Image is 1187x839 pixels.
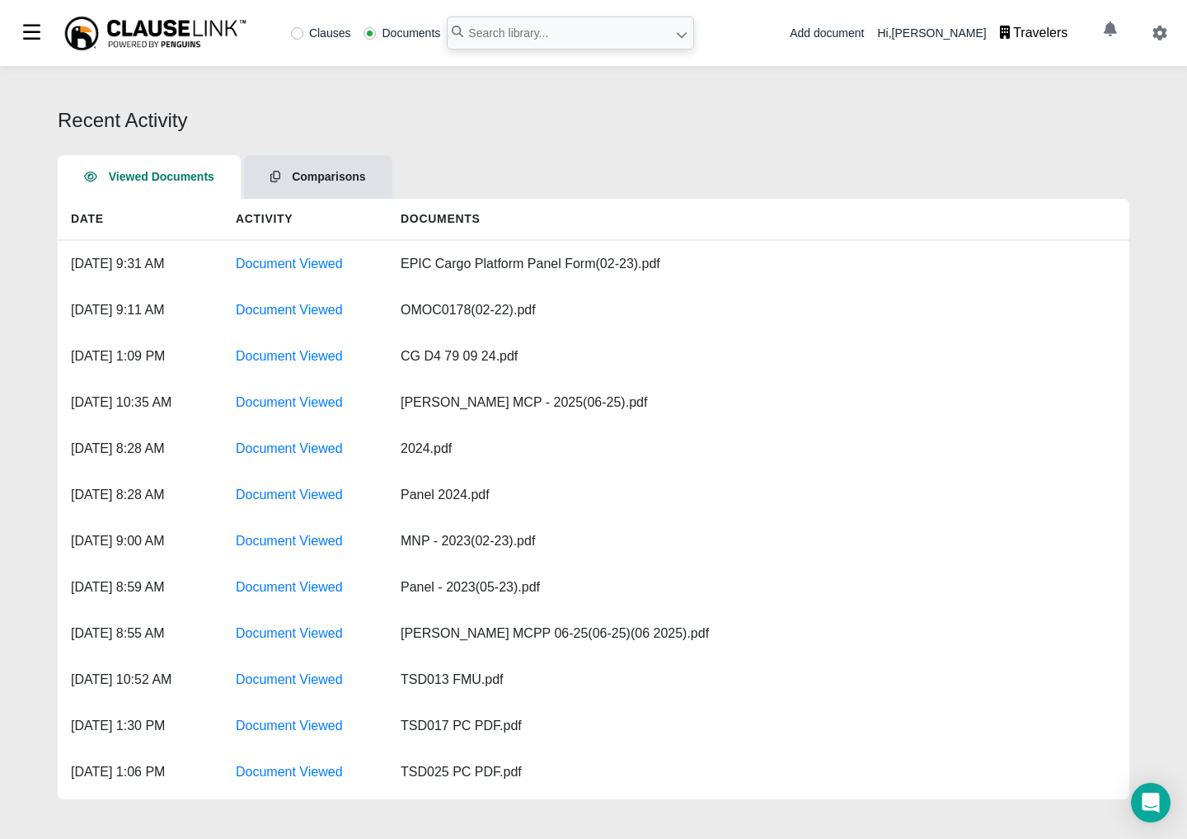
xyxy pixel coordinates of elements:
div: Open Intercom Messenger [1131,783,1171,823]
h5: Documents [387,199,717,239]
img: ClauseLink [63,15,248,52]
a: Document Viewed [236,303,343,317]
a: Document Viewed [236,395,343,409]
div: MNP - 2023(02-23).pdf [387,518,717,564]
div: [DATE] 8:28 AM [58,426,223,472]
div: [DATE] 9:00 AM [58,518,223,564]
span: Comparisons [292,170,365,183]
div: [PERSON_NAME] MCPP 06-25(06-25)(06 2025).pdf [387,610,722,657]
div: Recent Activity [58,106,1129,135]
div: Panel - 2023(05-23).pdf [387,564,717,610]
div: [DATE] 1:30 PM [58,703,223,749]
div: Travelers [1013,23,1067,43]
button: Travelers [987,16,1081,49]
div: [DATE] 10:52 AM [58,657,223,703]
div: TSD013 FMU.pdf [387,657,717,703]
div: TSD025 PC PDF.pdf [387,749,717,795]
a: Document Viewed [236,488,343,502]
a: Document Viewed [236,441,343,455]
label: Clauses [291,27,351,39]
div: [DATE] 8:55 AM [58,610,223,657]
label: Documents [364,27,440,39]
div: [DATE] 10:35 AM [58,379,223,426]
a: Document Viewed [236,719,343,733]
input: Search library... [447,16,694,49]
div: [DATE] 9:11 AM [58,287,223,333]
div: [DATE] 1:09 PM [58,333,223,379]
h5: Activity [223,199,387,239]
div: EPIC Cargo Platform Panel Form(02-23).pdf [387,241,717,287]
a: Document Viewed [236,534,343,548]
div: [DATE] 9:31 AM [58,241,223,287]
div: 2024.pdf [387,426,717,472]
a: Document Viewed [236,626,343,640]
div: CG D4 79 09 24.pdf [387,333,717,379]
a: Document Viewed [236,765,343,779]
a: Document Viewed [236,257,343,271]
div: TSD017 PC PDF.pdf [387,703,717,749]
a: Document Viewed [236,672,343,686]
div: Panel 2024.pdf [387,472,717,518]
div: [DATE] 1:06 PM [58,749,223,795]
div: [PERSON_NAME] MCP - 2025(06-25).pdf [387,379,717,426]
div: Hi, [PERSON_NAME] [877,16,1081,49]
div: OMOC0178(02-22).pdf [387,287,717,333]
div: [DATE] 8:28 AM [58,472,223,518]
span: Viewed Documents [109,170,214,183]
a: Document Viewed [236,349,343,363]
a: Document Viewed [236,580,343,594]
div: Add document [790,25,864,42]
h5: Date [58,199,223,239]
div: [DATE] 8:59 AM [58,564,223,610]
